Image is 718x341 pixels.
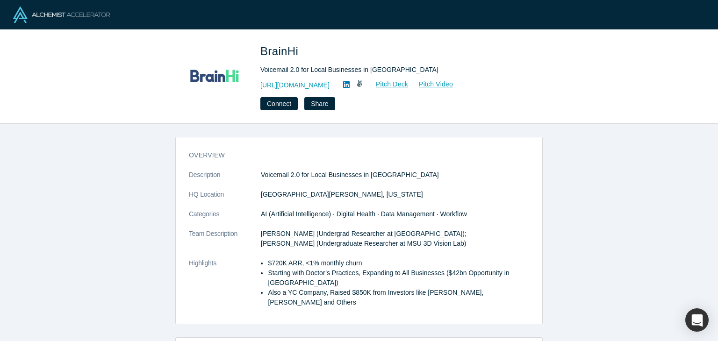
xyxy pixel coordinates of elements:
[189,150,516,160] h3: overview
[261,170,529,180] p: Voicemail 2.0 for Local Businesses in [GEOGRAPHIC_DATA]
[189,258,261,317] dt: Highlights
[261,210,467,218] span: AI (Artificial Intelligence) · Digital Health · Data Management · Workflow
[189,209,261,229] dt: Categories
[182,43,247,108] img: BrainHi's Logo
[13,7,110,23] img: Alchemist Logo
[189,170,261,190] dt: Description
[366,79,409,90] a: Pitch Deck
[260,97,298,110] button: Connect
[189,229,261,258] dt: Team Description
[261,190,529,199] dd: [GEOGRAPHIC_DATA][PERSON_NAME], [US_STATE]
[260,80,330,90] a: [URL][DOMAIN_NAME]
[260,65,522,75] div: Voicemail 2.0 for Local Businesses in [GEOGRAPHIC_DATA]
[261,229,529,249] p: [PERSON_NAME] (Undergrad Researcher at [GEOGRAPHIC_DATA]); [PERSON_NAME] (Undergraduate Researche...
[268,288,529,307] li: Also a YC Company, Raised $850K from Investors like [PERSON_NAME], [PERSON_NAME] and Others
[260,45,302,57] span: BrainHi
[304,97,335,110] button: Share
[268,268,529,288] li: Starting with Doctor’s Practices, Expanding to All Businesses ($42bn Opportunity in [GEOGRAPHIC_D...
[268,258,529,268] li: $720K ARR, <1% monthly churn
[189,190,261,209] dt: HQ Location
[409,79,453,90] a: Pitch Video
